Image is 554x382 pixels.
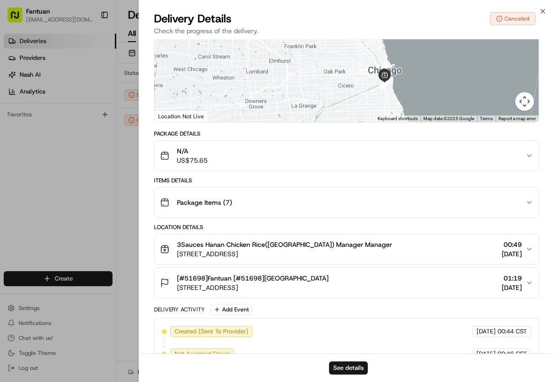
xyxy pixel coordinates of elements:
span: [STREET_ADDRESS] [177,249,392,259]
span: [DATE] [502,283,522,292]
span: Created (Sent To Provider) [175,327,248,336]
img: Nash [9,9,28,28]
span: 01:19 [502,274,522,283]
div: Start new chat [42,89,153,99]
img: 1736555255976-a54dd68f-1ca7-489b-9aae-adbdc363a1c4 [19,171,26,178]
button: Canceled [490,12,535,25]
button: See details [329,361,368,375]
span: API Documentation [88,209,150,218]
button: See all [145,120,170,131]
img: Liam S. [9,136,24,151]
div: 16 [379,78,390,88]
img: 1736555255976-a54dd68f-1ca7-489b-9aae-adbdc363a1c4 [19,145,26,153]
div: Past conversations [9,122,63,129]
button: Package Items (7) [154,187,539,217]
div: We're available if you need us! [42,99,128,106]
span: Package Items ( 7 ) [177,198,232,207]
button: 3Sauces Hanan Chicken Rice([GEOGRAPHIC_DATA]) Manager Manager[STREET_ADDRESS]00:49[DATE] [154,234,539,264]
div: Package Details [154,130,539,137]
span: [DATE] [477,327,496,336]
button: Add Event [210,304,252,315]
div: Delivery Activity [154,306,205,313]
span: 3Sauces Hanan Chicken Rice([GEOGRAPHIC_DATA]) Manager Manager [177,240,392,249]
button: N/AUS$75.65 [154,141,539,171]
button: Start new chat [159,92,170,103]
span: US$75.65 [177,156,208,165]
span: 3:54 AM [83,145,105,152]
button: [#51698]Fantuan [#51698][GEOGRAPHIC_DATA][STREET_ADDRESS]01:19[DATE] [154,268,539,298]
div: 📗 [9,210,17,217]
a: 📗Knowledge Base [6,205,75,222]
img: 4281594248423_2fcf9dad9f2a874258b8_72.png [20,89,36,106]
a: 💻API Documentation [75,205,154,222]
span: Not Assigned Driver [175,350,230,358]
input: Clear [24,60,154,70]
span: [DATE] [477,350,496,358]
span: [DATE] [502,249,522,259]
button: Keyboard shortcuts [378,115,418,122]
div: 💻 [79,210,86,217]
a: Open this area in Google Maps (opens a new window) [157,110,188,122]
p: Welcome 👋 [9,37,170,52]
a: Report a map error [498,116,536,121]
span: Delivery Details [154,11,231,26]
div: Items Details [154,177,539,184]
span: Map data ©2025 Google [423,116,474,121]
span: N/A [177,146,208,156]
p: Check the progress of the delivery. [154,26,539,36]
button: Map camera controls [515,92,534,111]
div: Location Details [154,223,539,231]
a: Powered byPylon [66,231,113,239]
span: • [77,170,81,178]
a: Terms (opens in new tab) [480,116,493,121]
span: [#51698]Fantuan [#51698][GEOGRAPHIC_DATA] [177,274,329,283]
span: 00:49 [502,240,522,249]
span: [PERSON_NAME] [29,170,76,178]
span: Pylon [93,232,113,239]
span: [PERSON_NAME] [29,145,76,152]
span: 00:46 CST [498,350,527,358]
img: Asif Zaman Khan [9,161,24,176]
div: Location Not Live [154,110,208,122]
span: 00:44 CST [498,327,527,336]
img: Google [157,110,188,122]
span: Knowledge Base [19,209,71,218]
span: [STREET_ADDRESS] [177,283,329,292]
span: • [77,145,81,152]
img: 1736555255976-a54dd68f-1ca7-489b-9aae-adbdc363a1c4 [9,89,26,106]
span: 8月15日 [83,170,105,178]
